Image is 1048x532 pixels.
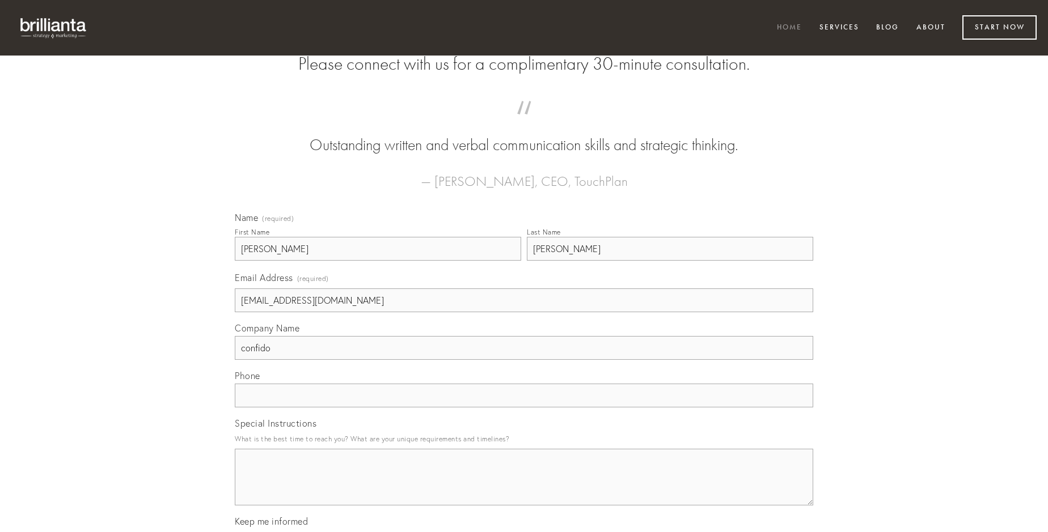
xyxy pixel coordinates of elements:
[235,53,813,75] h2: Please connect with us for a complimentary 30-minute consultation.
[812,19,867,37] a: Services
[253,156,795,193] figcaption: — [PERSON_NAME], CEO, TouchPlan
[869,19,906,37] a: Blog
[253,112,795,156] blockquote: Outstanding written and verbal communication skills and strategic thinking.
[962,15,1037,40] a: Start Now
[235,431,813,446] p: What is the best time to reach you? What are your unique requirements and timelines?
[11,11,96,44] img: brillianta - research, strategy, marketing
[235,322,299,334] span: Company Name
[235,516,308,527] span: Keep me informed
[253,112,795,134] span: “
[235,418,316,429] span: Special Instructions
[909,19,953,37] a: About
[262,215,294,222] span: (required)
[297,271,329,286] span: (required)
[235,212,258,223] span: Name
[235,272,293,283] span: Email Address
[770,19,809,37] a: Home
[235,370,260,381] span: Phone
[527,228,561,236] div: Last Name
[235,228,269,236] div: First Name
